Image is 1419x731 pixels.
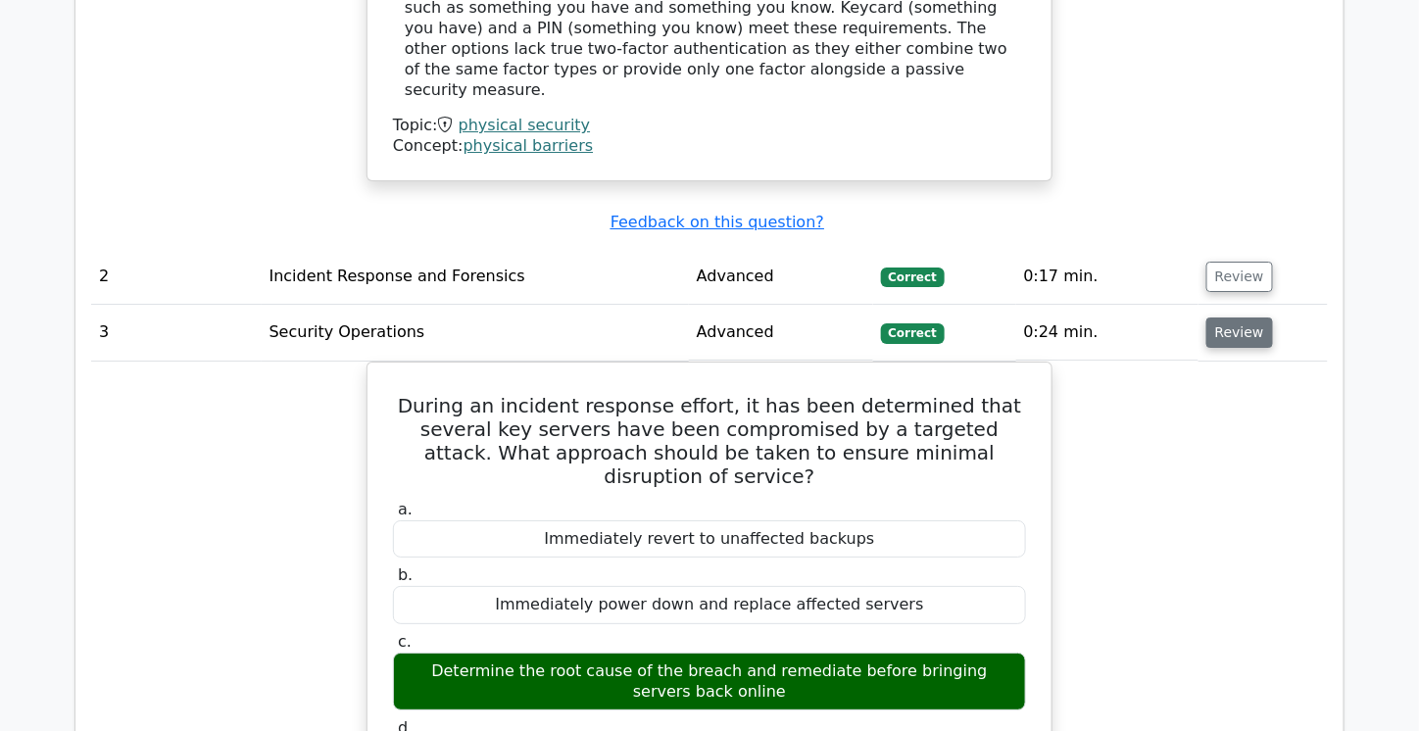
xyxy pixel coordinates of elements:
td: Advanced [689,305,873,361]
td: 0:17 min. [1016,249,1199,305]
div: Immediately revert to unaffected backups [393,520,1026,559]
td: 2 [91,249,262,305]
a: physical security [459,116,591,134]
div: Immediately power down and replace affected servers [393,586,1026,624]
span: b. [398,565,413,584]
td: 3 [91,305,262,361]
button: Review [1206,317,1273,348]
h5: During an incident response effort, it has been determined that several key servers have been com... [391,394,1028,488]
button: Review [1206,262,1273,292]
td: Incident Response and Forensics [262,249,689,305]
div: Concept: [393,136,1026,157]
div: Topic: [393,116,1026,136]
td: Advanced [689,249,873,305]
a: Feedback on this question? [611,213,824,231]
span: Correct [881,268,945,287]
span: a. [398,500,413,518]
span: c. [398,632,412,651]
a: physical barriers [464,136,594,155]
div: Determine the root cause of the breach and remediate before bringing servers back online [393,653,1026,711]
td: 0:24 min. [1016,305,1199,361]
td: Security Operations [262,305,689,361]
span: Correct [881,323,945,343]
